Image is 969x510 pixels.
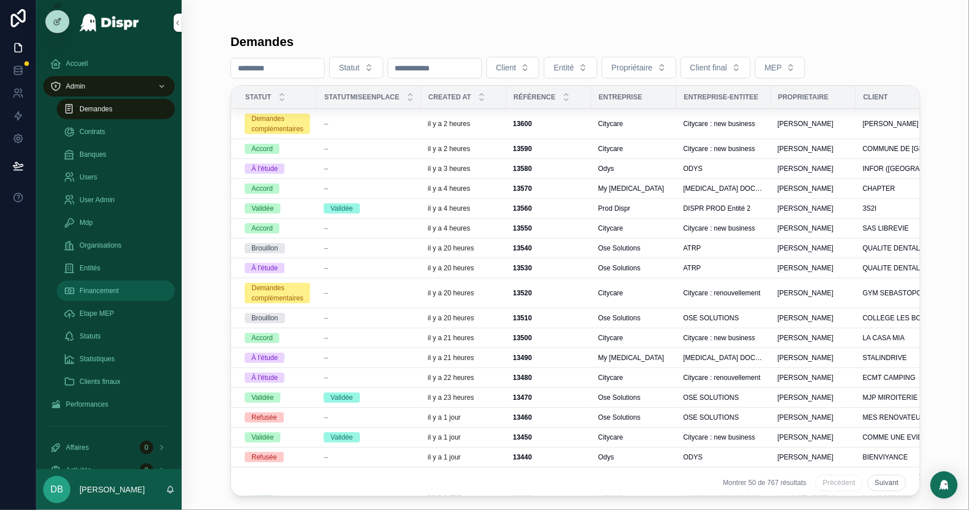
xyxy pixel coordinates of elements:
a: QUALITE DENTALE [863,264,943,273]
span: -- [324,413,328,422]
span: Citycare [598,119,623,128]
a: -- [324,119,414,128]
a: Performances [43,394,175,415]
div: Accord [251,144,272,154]
span: Citycare [598,373,623,382]
span: -- [324,224,328,233]
span: Citycare : new business [683,433,756,442]
a: [PERSON_NAME] [778,353,849,362]
button: Select Button [486,57,540,78]
a: My [MEDICAL_DATA] [598,184,670,193]
span: Citycare [598,333,623,342]
a: il y a 2 heures [428,119,500,128]
strong: 13580 [513,165,532,173]
a: Contrats [57,122,175,142]
a: -- [324,373,414,382]
span: Admin [66,82,85,91]
span: -- [324,184,328,193]
a: Clients finaux [57,371,175,392]
a: il y a 4 heures [428,184,500,193]
div: À l'étude [251,164,278,174]
a: 13470 [513,393,585,402]
a: -- [324,413,414,422]
span: Client final [690,62,727,73]
span: MES RENOVATEURS [863,413,930,422]
span: COMMUNE DE [GEOGRAPHIC_DATA][PERSON_NAME] [863,144,943,153]
span: Odys [598,164,614,173]
a: ODYS [683,164,764,173]
a: 13500 [513,333,585,342]
span: 3S2I [863,204,877,213]
p: il y a 2 heures [428,119,471,128]
a: [PERSON_NAME] [778,264,849,273]
a: il y a 2 heures [428,144,500,153]
a: 13570 [513,184,585,193]
a: Brouillon [245,313,310,323]
a: il y a 21 heures [428,333,500,342]
a: [PERSON_NAME] [778,184,849,193]
span: SAS LIBREVIE [863,224,909,233]
span: My [MEDICAL_DATA] [598,353,664,362]
span: [PERSON_NAME] [778,313,834,323]
a: -- [324,353,414,362]
a: 13600 [513,119,585,128]
a: 13590 [513,144,585,153]
p: il y a 1 jour [428,413,461,422]
a: Citycare : new business [683,224,764,233]
a: Odys [598,164,670,173]
a: [MEDICAL_DATA] DOCUMENT [683,184,764,193]
span: Etape MEP [79,309,114,318]
span: GYM SEBASTOPOL [863,289,926,298]
a: Validée [245,432,310,442]
div: Accord [251,333,272,343]
p: il y a 4 heures [428,184,471,193]
span: Performances [66,400,108,409]
a: Citycare : new business [683,119,764,128]
strong: 13520 [513,289,532,297]
a: Banques [57,144,175,165]
p: il y a 3 heures [428,164,471,173]
a: Citycare [598,119,670,128]
span: Propriétaire [611,62,652,73]
a: Citycare : new business [683,144,764,153]
span: Citycare [598,433,623,442]
a: ATRP [683,264,764,273]
a: Brouillon [245,243,310,253]
div: Brouillon [251,313,278,323]
span: ATRP [683,264,701,273]
a: 13480 [513,373,585,382]
strong: 13470 [513,394,532,402]
span: Citycare [598,289,623,298]
div: À l'étude [251,263,278,273]
strong: 13530 [513,264,532,272]
span: Prod Dispr [598,204,631,213]
strong: 13480 [513,374,532,382]
div: À l'étude [251,353,278,363]
a: 13550 [513,224,585,233]
div: Validée [330,203,353,214]
a: DISPR PROD Entité 2 [683,204,764,213]
a: Citycare : new business [683,333,764,342]
a: 13580 [513,164,585,173]
a: [MEDICAL_DATA] DOCUMENT [683,353,764,362]
button: Select Button [681,57,750,78]
a: [PERSON_NAME] [778,244,849,253]
a: -- [324,289,414,298]
a: Financement [57,281,175,301]
span: Demandes [79,104,112,114]
span: Contrats [79,127,105,136]
a: ATRP [683,244,764,253]
a: Mdp [57,212,175,233]
span: OSE SOLUTIONS [683,313,739,323]
img: App logo [79,14,140,32]
div: Refusée [251,412,277,423]
a: il y a 4 heures [428,224,500,233]
a: Accord [245,183,310,194]
a: [PERSON_NAME] [778,433,849,442]
a: Ose Solutions [598,393,670,402]
a: il y a 22 heures [428,373,500,382]
strong: 13490 [513,354,532,362]
a: Etape MEP [57,303,175,324]
a: -- [324,244,414,253]
span: [PERSON_NAME] [778,333,834,342]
